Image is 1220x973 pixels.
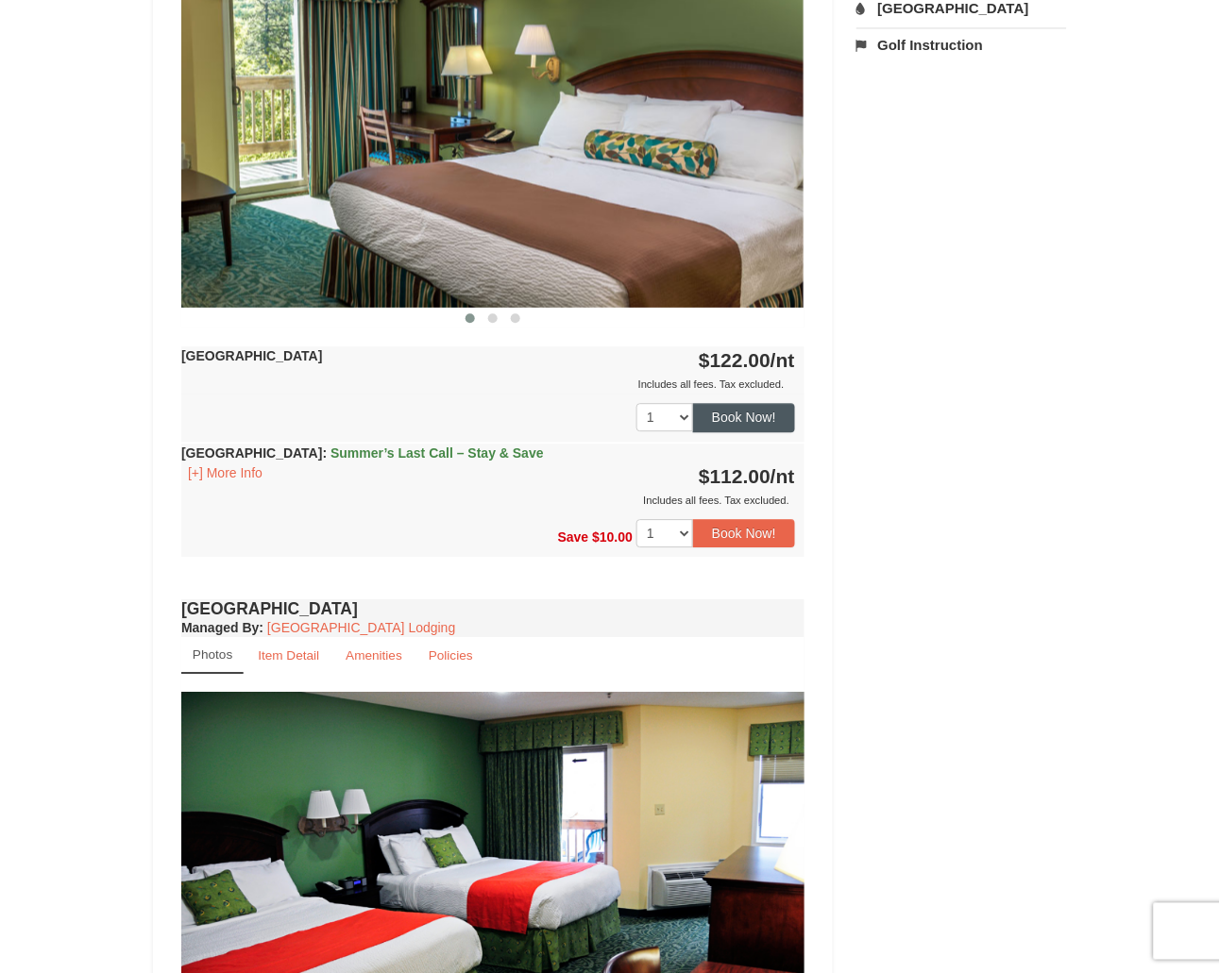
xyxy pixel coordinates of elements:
span: /nt [771,465,795,487]
strong: : [181,620,263,635]
strong: [GEOGRAPHIC_DATA] [181,348,323,363]
button: Book Now! [693,403,795,431]
small: Policies [429,648,473,663]
small: Photos [193,647,232,662]
a: Golf Instruction [856,27,1067,62]
span: : [323,445,328,461]
a: Item Detail [246,637,331,674]
small: Amenities [346,648,402,663]
div: Includes all fees. Tax excluded. [181,375,795,394]
small: Item Detail [258,648,319,663]
a: Amenities [333,637,415,674]
a: Photos [181,637,244,674]
button: Book Now! [693,519,795,547]
button: [+] More Info [181,462,269,483]
strong: $122.00 [699,349,795,371]
a: [GEOGRAPHIC_DATA] Lodging [267,620,455,635]
span: Managed By [181,620,259,635]
span: Save [558,529,589,545]
strong: [GEOGRAPHIC_DATA] [181,445,544,461]
span: $10.00 [592,529,633,545]
div: Includes all fees. Tax excluded. [181,491,795,510]
span: Summer’s Last Call – Stay & Save [330,445,544,461]
h4: [GEOGRAPHIC_DATA] [181,599,805,618]
a: Policies [416,637,485,674]
span: /nt [771,349,795,371]
span: $112.00 [699,465,771,487]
